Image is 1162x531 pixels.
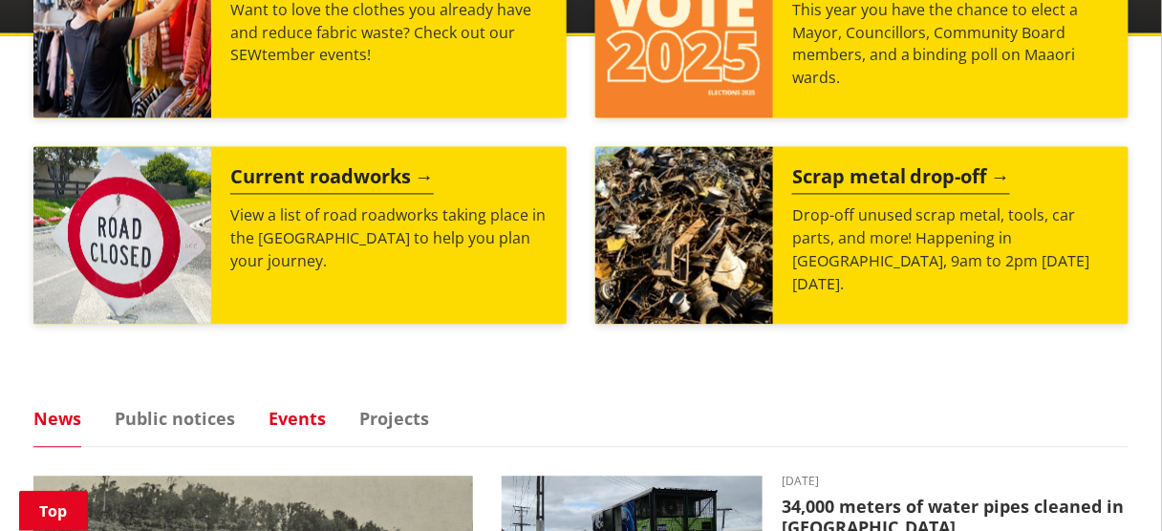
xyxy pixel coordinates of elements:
a: Top [19,491,88,531]
h2: Current roadworks [230,166,434,195]
img: Road closed sign [33,147,211,325]
p: View a list of road roadworks taking place in the [GEOGRAPHIC_DATA] to help you plan your journey. [230,204,548,273]
a: News [33,411,81,428]
time: [DATE] [782,477,1129,488]
p: Drop-off unused scrap metal, tools, car parts, and more! Happening in [GEOGRAPHIC_DATA], 9am to 2... [792,204,1109,296]
a: Projects [359,411,429,428]
img: Scrap metal collection [595,147,773,325]
h2: Scrap metal drop-off [792,166,1010,195]
a: Events [269,411,326,428]
a: A massive pile of rusted scrap metal, including wheels and various industrial parts, under a clea... [595,147,1129,325]
iframe: Messenger Launcher [1074,451,1143,520]
a: Public notices [115,411,235,428]
a: Current roadworks View a list of road roadworks taking place in the [GEOGRAPHIC_DATA] to help you... [33,147,567,325]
